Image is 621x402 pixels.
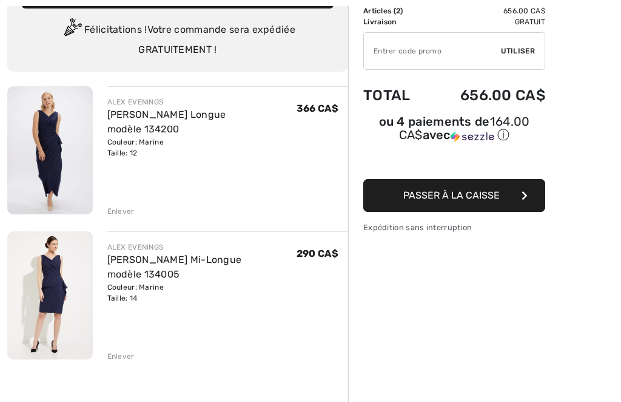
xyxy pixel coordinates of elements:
[363,222,545,233] div: Expédition sans interruption
[403,189,500,201] span: Passer à la caisse
[363,148,545,175] iframe: PayPal-paypal
[7,86,93,214] img: Robe Portefeuille Longue modèle 134200
[396,7,400,15] span: 2
[399,114,530,142] span: 164.00 CA$
[364,33,501,69] input: Code promo
[22,18,334,57] div: Félicitations ! Votre commande sera expédiée GRATUITEMENT !
[501,46,535,56] span: Utiliser
[7,231,93,359] img: Robe Fourreau Mi-Longue modèle 134005
[107,282,297,304] div: Couleur: Marine Taille: 14
[363,5,428,16] td: Articles ( )
[60,18,84,43] img: Congratulation2.svg
[107,254,242,280] a: [PERSON_NAME] Mi-Longue modèle 134005
[428,5,545,16] td: 656.00 CA$
[107,206,135,217] div: Enlever
[428,16,545,27] td: Gratuit
[107,137,297,158] div: Couleur: Marine Taille: 12
[363,16,428,27] td: Livraison
[107,242,297,253] div: ALEX EVENINGS
[363,179,545,212] button: Passer à la caisse
[363,75,428,116] td: Total
[297,103,338,114] span: 366 CA$
[428,75,545,116] td: 656.00 CA$
[363,116,545,143] div: ou 4 paiements de avec
[297,248,338,259] span: 290 CA$
[107,351,135,362] div: Enlever
[363,116,545,148] div: ou 4 paiements de164.00 CA$avecSezzle Cliquez pour en savoir plus sur Sezzle
[107,97,297,107] div: ALEX EVENINGS
[107,109,226,135] a: [PERSON_NAME] Longue modèle 134200
[451,131,494,142] img: Sezzle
